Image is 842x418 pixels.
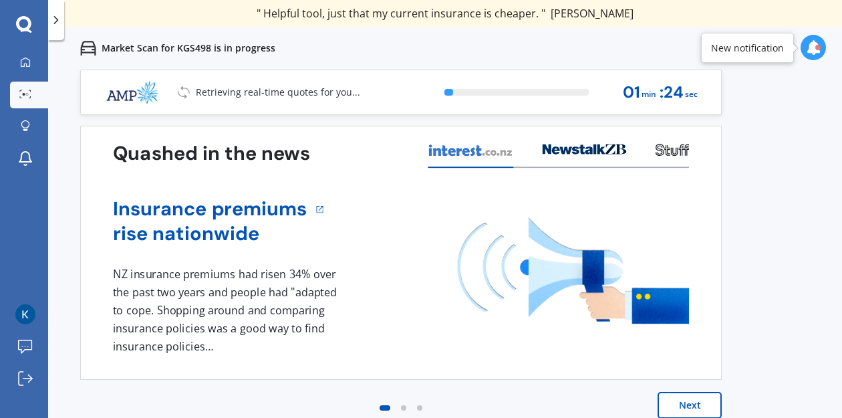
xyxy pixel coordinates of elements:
[15,304,35,324] img: ACg8ocKpq7QRGyb4MhJwv57m---RsivN9Ntau_hcDtYtMoNl9R30Jg=s96-c
[80,40,96,56] img: car.f15378c7a67c060ca3f3.svg
[458,217,689,324] img: media image
[113,266,341,355] div: NZ insurance premiums had risen 34% over the past two years and people had "adapted to cope. Shop...
[102,41,275,55] p: Market Scan for KGS498 is in progress
[711,41,784,55] div: New notification
[196,86,360,99] p: Retrieving real-time quotes for you...
[685,86,698,104] span: sec
[642,86,656,104] span: min
[113,141,310,166] h3: Quashed in the news
[660,84,684,102] span: : 24
[623,84,640,102] span: 01
[113,221,307,246] a: rise nationwide
[113,197,307,221] a: Insurance premiums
